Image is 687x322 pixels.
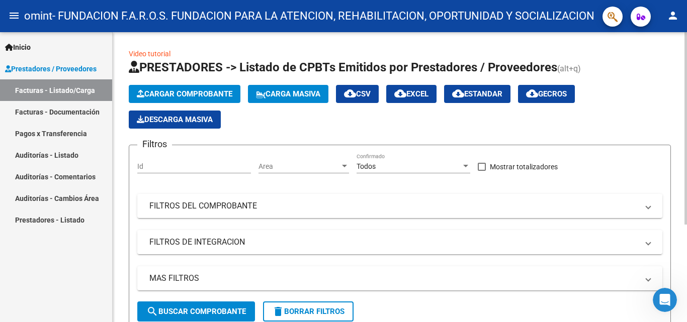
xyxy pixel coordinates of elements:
mat-icon: cloud_download [526,87,538,99]
button: Estandar [444,85,510,103]
span: Borrar Filtros [272,307,345,316]
mat-icon: cloud_download [344,87,356,99]
span: Cargar Comprobante [137,89,232,98]
span: Descarga Masiva [137,115,213,124]
app-download-masive: Descarga masiva de comprobantes (adjuntos) [129,111,221,129]
span: EXCEL [394,89,428,98]
h3: Filtros [137,137,172,151]
a: Video tutorial [129,50,170,58]
button: CSV [336,85,379,103]
span: Todos [357,162,376,170]
mat-icon: delete [272,305,284,317]
mat-expansion-panel-header: MAS FILTROS [137,266,662,290]
span: Inicio [5,42,31,53]
button: Buscar Comprobante [137,301,255,321]
mat-icon: person [667,10,679,22]
span: Buscar Comprobante [146,307,246,316]
span: (alt+q) [557,64,581,73]
span: PRESTADORES -> Listado de CPBTs Emitidos por Prestadores / Proveedores [129,60,557,74]
mat-icon: cloud_download [452,87,464,99]
mat-expansion-panel-header: FILTROS DE INTEGRACION [137,230,662,254]
span: Estandar [452,89,502,98]
span: Carga Masiva [256,89,320,98]
span: omint [24,5,52,27]
mat-panel-title: FILTROS DE INTEGRACION [149,237,638,248]
button: Cargar Comprobante [129,85,240,103]
button: Carga Masiva [248,85,328,103]
span: Mostrar totalizadores [490,161,558,173]
mat-icon: cloud_download [394,87,406,99]
button: Gecros [518,85,575,103]
iframe: Intercom live chat [653,288,677,312]
button: Descarga Masiva [129,111,221,129]
mat-panel-title: MAS FILTROS [149,273,638,284]
span: Gecros [526,89,567,98]
span: Area [259,162,340,171]
mat-panel-title: FILTROS DEL COMPROBANTE [149,200,638,211]
mat-icon: menu [8,10,20,22]
mat-icon: search [146,305,158,317]
span: CSV [344,89,371,98]
span: Prestadores / Proveedores [5,63,97,74]
mat-expansion-panel-header: FILTROS DEL COMPROBANTE [137,194,662,218]
button: Borrar Filtros [263,301,354,321]
button: EXCEL [386,85,437,103]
